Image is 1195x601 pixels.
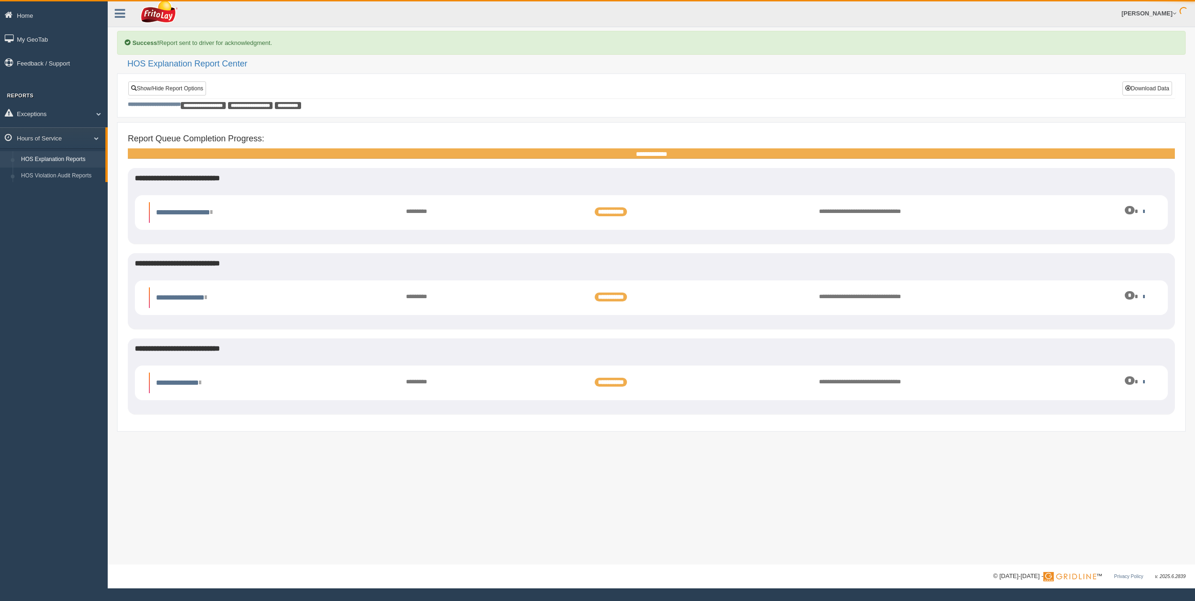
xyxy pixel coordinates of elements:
[133,39,159,46] b: Success!
[1122,81,1172,95] button: Download Data
[17,168,105,184] a: HOS Violation Audit Reports
[117,31,1186,55] div: Report sent to driver for acknowledgment.
[1043,572,1096,581] img: Gridline
[149,287,1154,308] li: Expand
[149,373,1154,393] li: Expand
[1155,574,1186,579] span: v. 2025.6.2839
[17,151,105,168] a: HOS Explanation Reports
[993,572,1186,581] div: © [DATE]-[DATE] - ™
[128,134,1175,144] h4: Report Queue Completion Progress:
[127,59,1186,69] h2: HOS Explanation Report Center
[1114,574,1143,579] a: Privacy Policy
[128,81,206,95] a: Show/Hide Report Options
[149,202,1154,223] li: Expand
